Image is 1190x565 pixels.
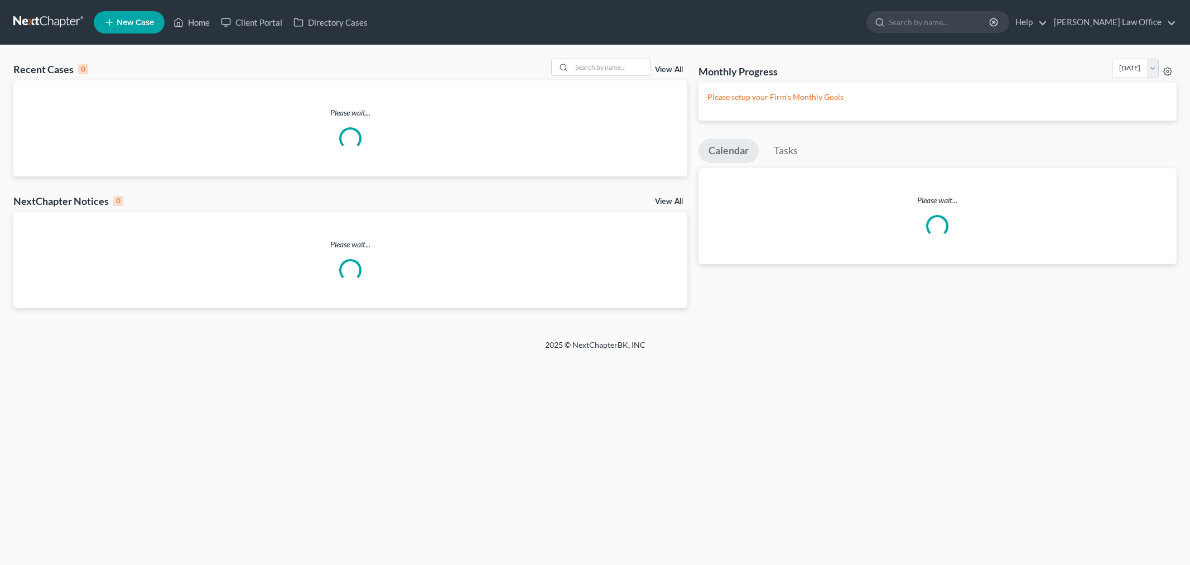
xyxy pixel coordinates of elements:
[13,107,687,118] p: Please wait...
[13,63,88,76] div: Recent Cases
[13,239,687,250] p: Please wait...
[277,339,913,360] div: 2025 © NextChapterBK, INC
[698,195,1177,206] p: Please wait...
[572,59,650,75] input: Search by name...
[13,194,123,208] div: NextChapter Notices
[215,12,288,32] a: Client Portal
[168,12,215,32] a: Home
[655,198,683,205] a: View All
[1048,12,1176,32] a: [PERSON_NAME] Law Office
[707,92,1168,103] p: Please setup your Firm's Monthly Goals
[113,196,123,206] div: 0
[889,12,991,32] input: Search by name...
[655,66,683,74] a: View All
[78,64,88,74] div: 0
[1010,12,1047,32] a: Help
[698,65,778,78] h3: Monthly Progress
[698,138,759,163] a: Calendar
[764,138,808,163] a: Tasks
[117,18,154,27] span: New Case
[288,12,373,32] a: Directory Cases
